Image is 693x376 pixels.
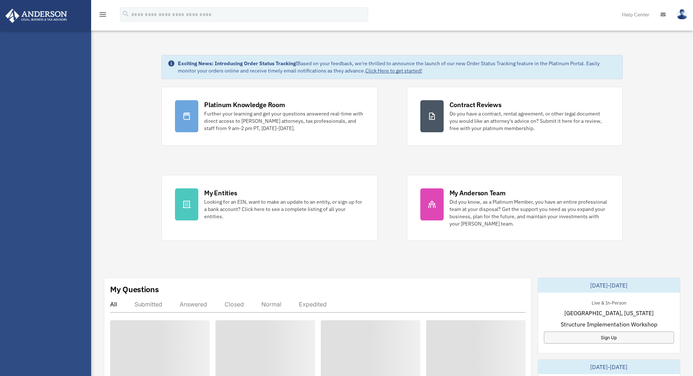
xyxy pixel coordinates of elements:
a: menu [98,13,107,19]
a: Sign Up [544,332,674,344]
div: Platinum Knowledge Room [204,100,285,109]
a: Click Here to get started! [365,67,422,74]
div: My Questions [110,284,159,295]
div: [DATE]-[DATE] [538,278,680,293]
div: My Anderson Team [449,188,506,197]
div: [DATE]-[DATE] [538,360,680,374]
div: My Entities [204,188,237,197]
div: Closed [225,301,244,308]
div: Looking for an EIN, want to make an update to an entity, or sign up for a bank account? Click her... [204,198,364,220]
div: Submitted [135,301,162,308]
span: [GEOGRAPHIC_DATA], [US_STATE] [564,309,654,317]
div: Further your learning and get your questions answered real-time with direct access to [PERSON_NAM... [204,110,364,132]
a: Contract Reviews Do you have a contract, rental agreement, or other legal document you would like... [407,87,623,146]
div: Do you have a contract, rental agreement, or other legal document you would like an attorney's ad... [449,110,609,132]
img: User Pic [677,9,688,20]
img: Anderson Advisors Platinum Portal [3,9,69,23]
div: Contract Reviews [449,100,502,109]
div: All [110,301,117,308]
span: Structure Implementation Workshop [561,320,657,329]
div: Live & In-Person [586,298,632,306]
div: Based on your feedback, we're thrilled to announce the launch of our new Order Status Tracking fe... [178,60,616,74]
i: menu [98,10,107,19]
a: Platinum Knowledge Room Further your learning and get your questions answered real-time with dire... [161,87,377,146]
div: Normal [261,301,281,308]
a: My Entities Looking for an EIN, want to make an update to an entity, or sign up for a bank accoun... [161,175,377,241]
a: My Anderson Team Did you know, as a Platinum Member, you have an entire professional team at your... [407,175,623,241]
strong: Exciting News: Introducing Order Status Tracking! [178,60,297,67]
div: Answered [180,301,207,308]
i: search [122,10,130,18]
div: Did you know, as a Platinum Member, you have an entire professional team at your disposal? Get th... [449,198,609,227]
div: Expedited [299,301,327,308]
